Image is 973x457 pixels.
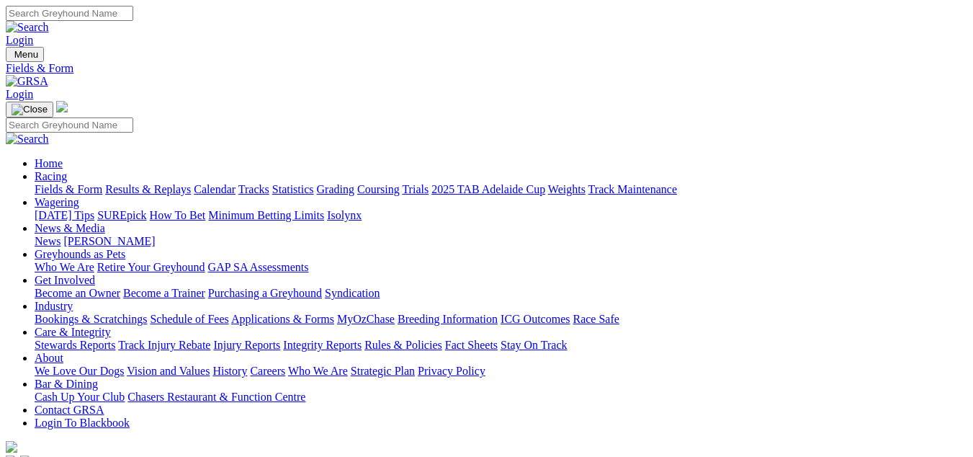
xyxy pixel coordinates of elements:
a: Who We Are [35,261,94,273]
a: Industry [35,300,73,312]
a: Syndication [325,287,380,299]
a: Track Maintenance [588,183,677,195]
a: [PERSON_NAME] [63,235,155,247]
a: Calendar [194,183,236,195]
a: [DATE] Tips [35,209,94,221]
img: logo-grsa-white.png [6,441,17,453]
a: Fields & Form [35,183,102,195]
a: Wagering [35,196,79,208]
input: Search [6,6,133,21]
a: Tracks [238,183,269,195]
a: Isolynx [327,209,362,221]
a: Become an Owner [35,287,120,299]
a: Bar & Dining [35,378,98,390]
a: Grading [317,183,354,195]
a: Strategic Plan [351,365,415,377]
div: Greyhounds as Pets [35,261,967,274]
a: Chasers Restaurant & Function Centre [127,391,305,403]
a: History [212,365,247,377]
img: Search [6,133,49,146]
a: Retire Your Greyhound [97,261,205,273]
a: Vision and Values [127,365,210,377]
a: Careers [250,365,285,377]
div: Care & Integrity [35,339,967,352]
a: Become a Trainer [123,287,205,299]
a: About [35,352,63,364]
a: Care & Integrity [35,326,111,338]
a: ICG Outcomes [501,313,570,325]
img: logo-grsa-white.png [56,101,68,112]
a: Bookings & Scratchings [35,313,147,325]
a: News [35,235,60,247]
a: 2025 TAB Adelaide Cup [431,183,545,195]
a: Rules & Policies [364,339,442,351]
a: Fact Sheets [445,339,498,351]
a: Login To Blackbook [35,417,130,429]
div: Get Involved [35,287,967,300]
div: About [35,365,967,378]
a: Greyhounds as Pets [35,248,125,260]
a: Login [6,34,33,46]
a: Contact GRSA [35,404,104,416]
a: Integrity Reports [283,339,362,351]
a: Injury Reports [213,339,280,351]
a: SUREpick [97,209,146,221]
a: Who We Are [288,365,348,377]
a: Login [6,88,33,100]
button: Toggle navigation [6,102,53,117]
a: Coursing [357,183,400,195]
a: Purchasing a Greyhound [208,287,322,299]
div: Racing [35,183,967,196]
a: Stewards Reports [35,339,115,351]
a: We Love Our Dogs [35,365,124,377]
div: Bar & Dining [35,391,967,404]
a: News & Media [35,222,105,234]
a: Fields & Form [6,62,967,75]
a: Racing [35,170,67,182]
img: Close [12,104,48,115]
span: Menu [14,49,38,60]
a: Home [35,157,63,169]
a: Race Safe [573,313,619,325]
a: Trials [402,183,429,195]
div: News & Media [35,235,967,248]
a: Statistics [272,183,314,195]
img: Search [6,21,49,34]
input: Search [6,117,133,133]
a: Schedule of Fees [150,313,228,325]
a: MyOzChase [337,313,395,325]
a: Cash Up Your Club [35,391,125,403]
a: How To Bet [150,209,206,221]
div: Wagering [35,209,967,222]
a: Get Involved [35,274,95,286]
a: Results & Replays [105,183,191,195]
img: GRSA [6,75,48,88]
a: Stay On Track [501,339,567,351]
a: Applications & Forms [231,313,334,325]
div: Industry [35,313,967,326]
a: Privacy Policy [418,365,485,377]
a: Breeding Information [398,313,498,325]
a: Track Injury Rebate [118,339,210,351]
a: Weights [548,183,586,195]
a: GAP SA Assessments [208,261,309,273]
button: Toggle navigation [6,47,44,62]
a: Minimum Betting Limits [208,209,324,221]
